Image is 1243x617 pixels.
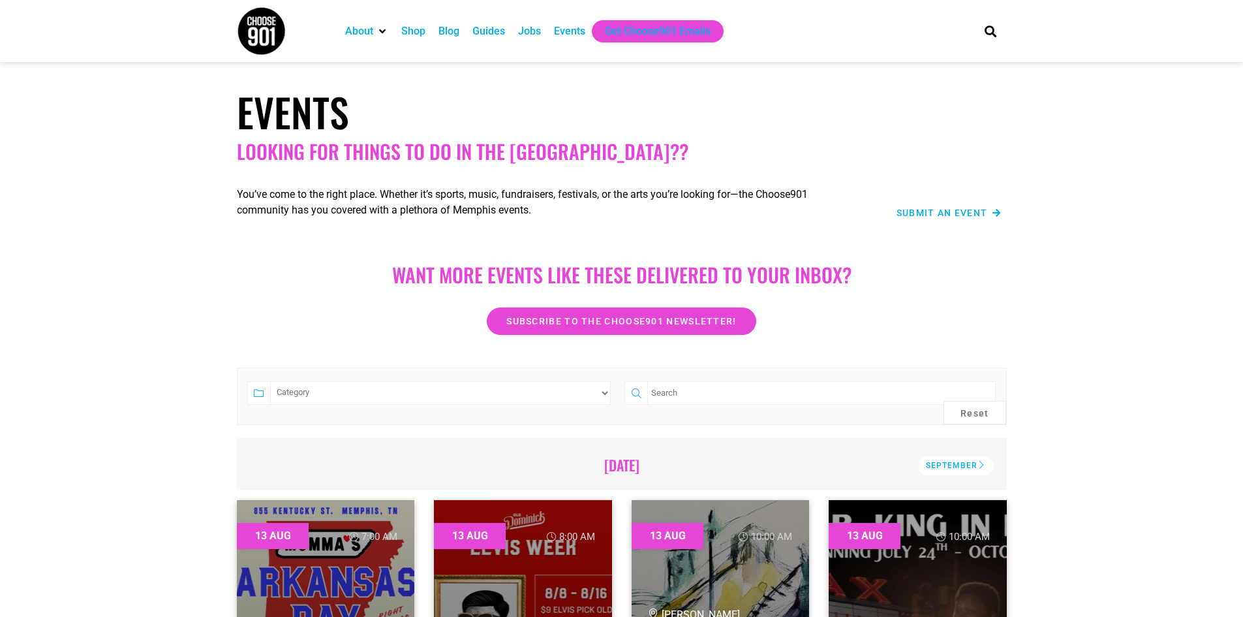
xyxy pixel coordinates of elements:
[518,24,541,39] a: Jobs
[897,208,1002,217] a: Submit an Event
[647,381,995,405] input: Search
[250,263,994,287] h2: Want more EVENTS LIKE THESE DELIVERED TO YOUR INBOX?
[401,24,425,39] a: Shop
[237,140,1007,163] h2: Looking for things to do in the [GEOGRAPHIC_DATA]??
[506,317,736,326] span: Subscribe to the Choose901 newsletter!
[255,456,989,473] h2: [DATE]
[897,208,988,217] span: Submit an Event
[237,88,1007,135] h1: Events
[339,20,962,42] nav: Main nav
[605,24,711,39] a: Get Choose901 Emails
[339,20,395,42] div: About
[944,401,1006,424] button: Reset
[979,20,1001,42] div: Search
[237,187,850,218] p: You’ve come to the right place. Whether it’s sports, music, fundraisers, festivals, or the arts y...
[345,24,373,39] a: About
[554,24,585,39] a: Events
[438,24,459,39] a: Blog
[487,308,756,335] a: Subscribe to the Choose901 newsletter!
[472,24,505,39] a: Guides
